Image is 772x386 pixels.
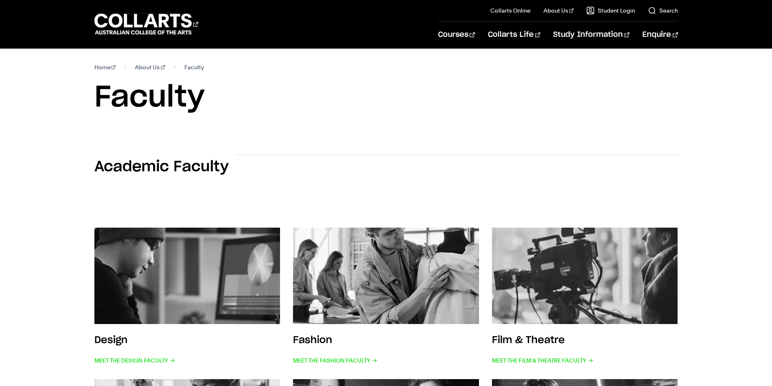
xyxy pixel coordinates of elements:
a: Student Login [586,6,635,15]
h3: Design [94,335,128,345]
h2: Academic Faculty [94,158,229,176]
a: Courses [438,21,475,48]
span: Meet the Fashion Faculty [293,355,377,366]
span: Meet the Film & Theatre Faculty [492,355,593,366]
a: Fashion Meet the Fashion Faculty [293,228,479,366]
a: Film & Theatre Meet the Film & Theatre Faculty [492,228,678,366]
a: About Us [135,62,165,73]
a: Enquire [642,21,678,48]
span: Faculty [184,62,204,73]
a: About Us [543,6,573,15]
a: Search [648,6,678,15]
a: Home [94,62,116,73]
a: Study Information [553,21,629,48]
a: Design Meet the Design Faculty [94,228,280,366]
h3: Fashion [293,335,332,345]
h3: Film & Theatre [492,335,565,345]
a: Collarts Life [488,21,540,48]
h1: Faculty [94,79,678,116]
div: Go to homepage [94,13,198,36]
a: Collarts Online [490,6,530,15]
span: Meet the Design Faculty [94,355,175,366]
